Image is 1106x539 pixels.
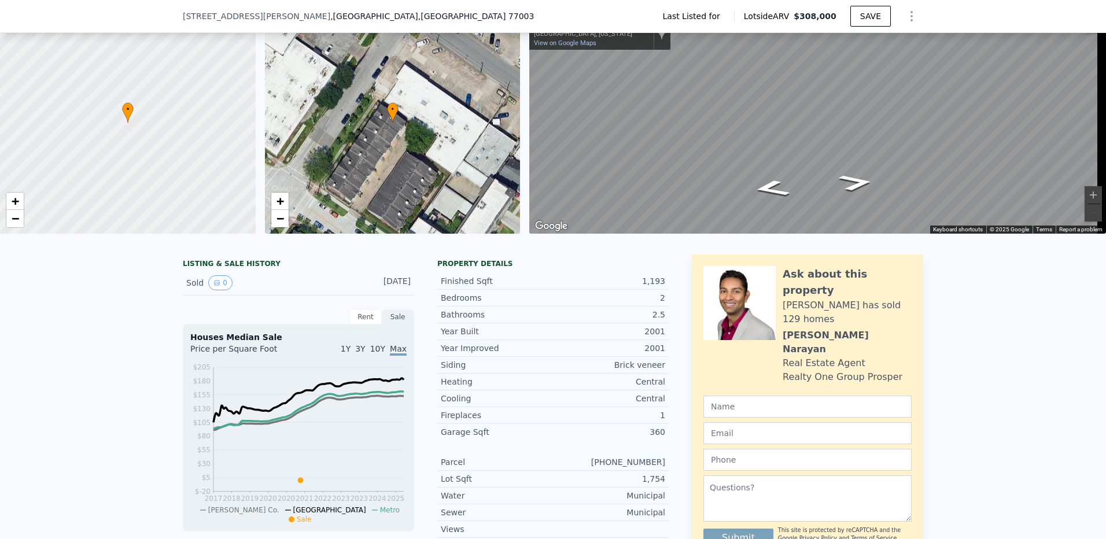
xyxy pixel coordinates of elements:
[332,494,350,503] tspan: 2023
[355,344,365,353] span: 3Y
[534,30,648,38] div: [GEOGRAPHIC_DATA], [US_STATE]
[193,419,211,427] tspan: $105
[12,211,19,226] span: −
[296,494,314,503] tspan: 2021
[276,211,283,226] span: −
[193,405,211,413] tspan: $130
[553,456,665,468] div: [PHONE_NUMBER]
[387,104,399,115] span: •
[553,426,665,438] div: 360
[441,309,553,320] div: Bathrooms
[663,10,725,22] span: Last Listed for
[437,259,669,268] div: Property details
[553,376,665,387] div: Central
[529,12,1106,234] div: Street View
[195,488,211,496] tspan: $-20
[441,507,553,518] div: Sewer
[1036,226,1052,232] a: Terms (opens in new tab)
[390,344,407,356] span: Max
[441,359,553,371] div: Siding
[783,370,902,384] div: Realty One Group Prosper
[382,309,414,324] div: Sale
[1085,204,1102,221] button: Zoom out
[122,104,134,115] span: •
[183,10,330,22] span: [STREET_ADDRESS][PERSON_NAME]
[183,259,414,271] div: LISTING & SALE HISTORY
[1085,186,1102,204] button: Zoom in
[738,176,805,201] path: Go Northeast, Jackson St
[271,193,289,210] a: Zoom in
[190,343,298,361] div: Price per Square Foot
[193,377,211,385] tspan: $180
[553,507,665,518] div: Municipal
[534,39,596,47] a: View on Google Maps
[330,10,534,22] span: , [GEOGRAPHIC_DATA]
[441,393,553,404] div: Cooling
[351,494,368,503] tspan: 2023
[276,194,283,208] span: +
[850,6,891,27] button: SAVE
[271,210,289,227] a: Zoom out
[441,523,553,535] div: Views
[441,490,553,501] div: Water
[197,432,211,440] tspan: $80
[278,494,296,503] tspan: 2020
[824,170,888,195] path: Go Southwest, Jackson St
[553,409,665,421] div: 1
[553,292,665,304] div: 2
[900,5,923,28] button: Show Options
[293,506,366,514] span: [GEOGRAPHIC_DATA]
[259,494,277,503] tspan: 2020
[703,396,912,418] input: Name
[12,194,19,208] span: +
[703,449,912,471] input: Phone
[441,275,553,287] div: Finished Sqft
[387,102,399,123] div: •
[359,275,411,290] div: [DATE]
[349,309,382,324] div: Rent
[744,10,794,22] span: Lotside ARV
[1059,226,1103,232] a: Report a problem
[297,515,312,523] span: Sale
[380,506,400,514] span: Metro
[441,473,553,485] div: Lot Sqft
[441,409,553,421] div: Fireplaces
[703,422,912,444] input: Email
[208,275,233,290] button: View historical data
[208,506,279,514] span: [PERSON_NAME] Co.
[933,226,983,234] button: Keyboard shortcuts
[441,342,553,354] div: Year Improved
[441,292,553,304] div: Bedrooms
[341,344,351,353] span: 1Y
[553,359,665,371] div: Brick veneer
[202,474,211,482] tspan: $5
[241,494,259,503] tspan: 2019
[197,446,211,454] tspan: $55
[6,210,24,227] a: Zoom out
[783,356,865,370] div: Real Estate Agent
[553,275,665,287] div: 1,193
[553,393,665,404] div: Central
[783,328,912,356] div: [PERSON_NAME] Narayan
[441,426,553,438] div: Garage Sqft
[193,391,211,399] tspan: $155
[441,326,553,337] div: Year Built
[990,226,1029,232] span: © 2025 Google
[418,12,534,21] span: , [GEOGRAPHIC_DATA] 77003
[783,298,912,326] div: [PERSON_NAME] has sold 129 homes
[658,27,666,40] a: Show location on map
[553,473,665,485] div: 1,754
[387,494,405,503] tspan: 2025
[553,326,665,337] div: 2001
[441,376,553,387] div: Heating
[205,494,223,503] tspan: 2017
[441,456,553,468] div: Parcel
[190,331,407,343] div: Houses Median Sale
[193,363,211,371] tspan: $205
[532,219,570,234] img: Google
[529,12,1106,234] div: Map
[794,12,836,21] span: $308,000
[553,490,665,501] div: Municipal
[223,494,241,503] tspan: 2018
[368,494,386,503] tspan: 2024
